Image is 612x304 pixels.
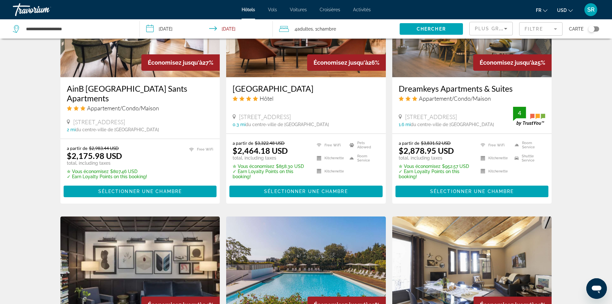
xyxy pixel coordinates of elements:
li: Free WiFi [314,140,346,150]
span: Sélectionner une chambre [98,189,182,194]
span: du centre-ville de [GEOGRAPHIC_DATA] [411,122,494,127]
button: Change language [536,5,547,15]
span: [STREET_ADDRESS] [239,113,291,120]
a: Voitures [290,7,307,12]
span: 1.6 mi [399,122,411,127]
span: 2 mi [67,127,75,132]
img: trustyou-badge.svg [513,107,545,126]
li: Kitchenette [314,166,346,176]
div: 26% [307,54,386,71]
span: Appartement/Condo/Maison [87,105,159,112]
p: $858.30 USD [233,164,309,169]
div: 27% [141,54,220,71]
span: Hôtel [260,95,273,102]
button: Chercher [400,23,463,35]
span: SR [587,6,595,13]
p: ✓ Earn Loyalty Points on this booking! [399,169,473,179]
button: User Menu [582,3,599,16]
a: AinB [GEOGRAPHIC_DATA] Sants Apartments [67,84,214,103]
span: fr [536,8,541,13]
li: Free WiFi [477,140,511,150]
button: Filter [519,22,563,36]
ins: $2,175.98 USD [67,151,122,161]
a: Sélectionner une chambre [64,187,217,194]
span: USD [557,8,567,13]
li: Shuttle Service [511,153,545,163]
span: ✮ Vous économisez [233,164,274,169]
div: 25% [473,54,552,71]
ins: $2,464.18 USD [233,146,288,155]
a: Sélectionner une chambre [395,187,549,194]
div: 3 star Apartment [67,105,214,112]
button: Change currency [557,5,573,15]
span: Adultes [297,26,313,32]
li: Kitchenette [314,153,346,163]
p: total, including taxes [399,155,473,161]
span: a partir de [399,140,419,146]
button: Travelers: 4 adults, 0 children [273,19,400,39]
span: a partir de [67,145,87,151]
a: Sélectionner une chambre [229,187,383,194]
a: Activités [353,7,371,12]
span: Sélectionner une chambre [430,189,514,194]
div: 4 [513,109,526,117]
span: Carte [569,24,583,33]
p: ✓ Earn Loyalty Points on this booking! [233,169,309,179]
del: $3,831.52 USD [421,140,451,146]
span: Sélectionner une chambre [264,189,348,194]
a: Croisières [320,7,340,12]
a: Hôtels [242,7,255,12]
span: 4 [295,24,313,33]
button: Sélectionner une chambre [395,186,549,197]
span: Plus grandes économies [475,26,552,31]
span: , 1 [313,24,336,33]
div: 4 star Hotel [233,95,379,102]
del: $2,983.44 USD [89,145,119,151]
a: [GEOGRAPHIC_DATA] [233,84,379,93]
span: ✮ Vous économisez [67,169,109,174]
p: ✓ Earn Loyalty Points on this booking! [67,174,147,179]
span: Appartement/Condo/Maison [419,95,491,102]
button: Toggle map [583,26,599,32]
button: Sélectionner une chambre [64,186,217,197]
del: $3,322.48 USD [255,140,285,146]
span: Économisez jusqu'à [480,59,534,66]
li: Room Service [511,140,545,150]
span: a partir de [233,140,253,146]
mat-select: Sort by [475,25,507,32]
li: Pets Allowed [346,140,379,150]
li: Free WiFi [186,145,213,153]
a: Dreamkeys Apartments & Suites [399,84,545,93]
span: [STREET_ADDRESS] [73,118,125,125]
span: Chambre [317,26,336,32]
a: Vols [268,7,277,12]
span: Économisez jusqu'à [148,59,202,66]
span: ✮ Vous économisez [399,164,440,169]
ins: $2,878.95 USD [399,146,454,155]
iframe: Кнопка запуска окна обмена сообщениями [586,278,607,299]
span: Chercher [417,26,446,32]
button: Check-in date: May 22, 2026 Check-out date: May 29, 2026 [140,19,273,39]
li: Kitchenette [477,153,511,163]
li: Room Service [346,153,379,163]
span: du centre-ville de [GEOGRAPHIC_DATA] [75,127,159,132]
p: $807.46 USD [67,169,147,174]
p: total, including taxes [67,161,147,166]
button: Sélectionner une chambre [229,186,383,197]
div: 3 star Apartment [399,95,545,102]
p: $952.57 USD [399,164,473,169]
span: Économisez jusqu'à [314,59,368,66]
span: [STREET_ADDRESS] [405,113,457,120]
a: Travorium [13,1,77,18]
span: 0.3 mi [233,122,245,127]
span: du centre-ville de [GEOGRAPHIC_DATA] [245,122,329,127]
li: Kitchenette [477,166,511,176]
